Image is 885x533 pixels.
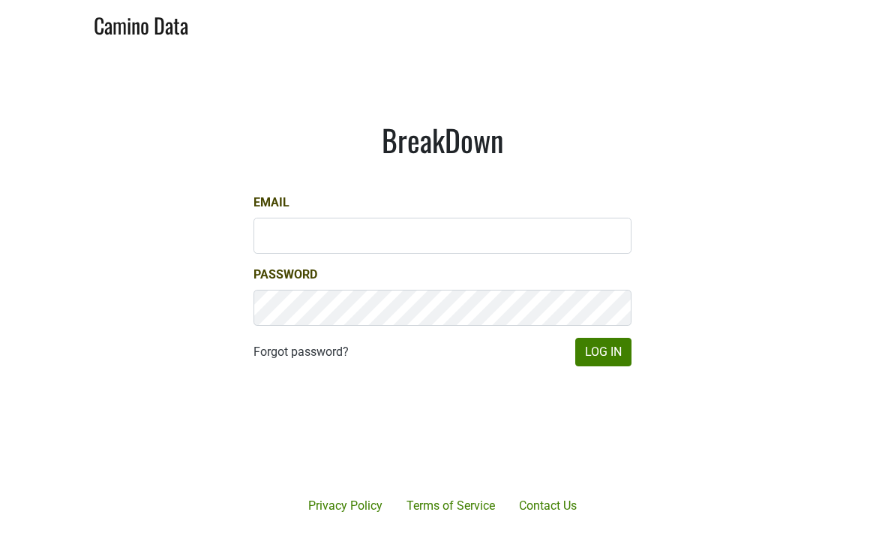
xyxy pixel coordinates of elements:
a: Terms of Service [394,491,507,521]
label: Email [253,194,289,212]
button: Log In [575,338,631,366]
a: Forgot password? [253,343,349,361]
h1: BreakDown [253,122,631,158]
a: Privacy Policy [296,491,394,521]
a: Contact Us [507,491,589,521]
a: Camino Data [94,6,188,41]
label: Password [253,266,317,284]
